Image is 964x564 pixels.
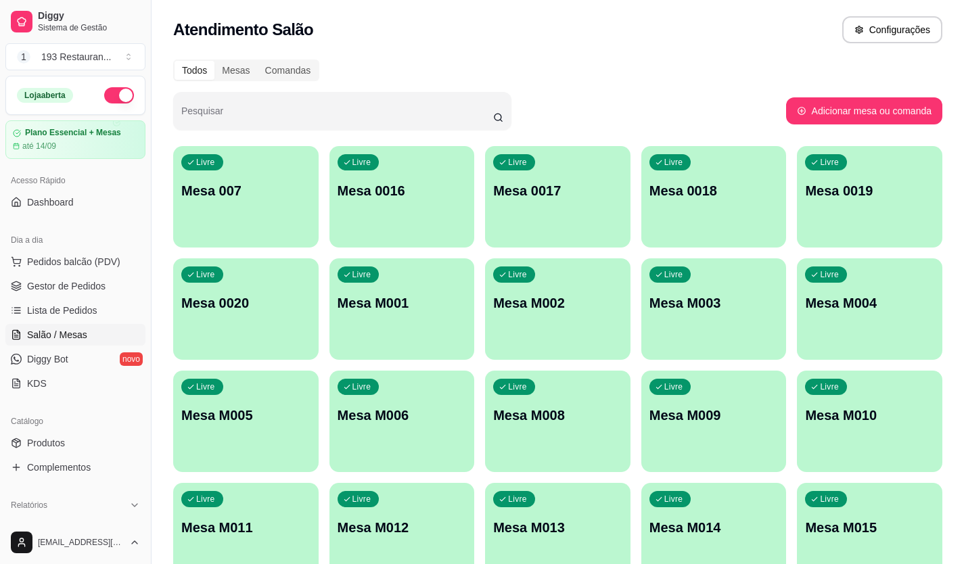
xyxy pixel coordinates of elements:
[25,128,121,138] article: Plano Essencial + Mesas
[17,88,73,103] div: Loja aberta
[485,258,630,360] button: LivreMesa M002
[649,293,779,312] p: Mesa M003
[338,406,467,425] p: Mesa M006
[214,61,257,80] div: Mesas
[805,293,934,312] p: Mesa M004
[508,494,527,504] p: Livre
[11,500,47,511] span: Relatórios
[27,304,97,317] span: Lista de Pedidos
[338,518,467,537] p: Mesa M012
[5,373,145,394] a: KDS
[664,381,683,392] p: Livre
[5,275,145,297] a: Gestor de Pedidos
[27,461,91,474] span: Complementos
[493,293,622,312] p: Mesa M002
[352,381,371,392] p: Livre
[820,269,839,280] p: Livre
[508,381,527,392] p: Livre
[5,432,145,454] a: Produtos
[38,10,140,22] span: Diggy
[22,141,56,151] article: até 14/09
[338,181,467,200] p: Mesa 0016
[27,520,116,534] span: Relatórios de vendas
[5,526,145,559] button: [EMAIL_ADDRESS][DOMAIN_NAME]
[196,494,215,504] p: Livre
[27,352,68,366] span: Diggy Bot
[493,406,622,425] p: Mesa M008
[173,19,313,41] h2: Atendimento Salão
[508,269,527,280] p: Livre
[5,324,145,346] a: Salão / Mesas
[820,157,839,168] p: Livre
[5,516,145,538] a: Relatórios de vendas
[17,50,30,64] span: 1
[786,97,942,124] button: Adicionar mesa ou comanda
[820,494,839,504] p: Livre
[797,146,942,248] button: LivreMesa 0019
[664,157,683,168] p: Livre
[173,371,319,472] button: LivreMesa M005
[5,5,145,38] a: DiggySistema de Gestão
[38,537,124,548] span: [EMAIL_ADDRESS][DOMAIN_NAME]
[805,518,934,537] p: Mesa M015
[27,436,65,450] span: Produtos
[5,348,145,370] a: Diggy Botnovo
[196,381,215,392] p: Livre
[196,157,215,168] p: Livre
[649,181,779,200] p: Mesa 0018
[485,371,630,472] button: LivreMesa M008
[493,181,622,200] p: Mesa 0017
[27,328,87,342] span: Salão / Mesas
[649,406,779,425] p: Mesa M009
[38,22,140,33] span: Sistema de Gestão
[797,258,942,360] button: LivreMesa M004
[508,157,527,168] p: Livre
[196,269,215,280] p: Livre
[41,50,112,64] div: 193 Restauran ...
[5,170,145,191] div: Acesso Rápido
[329,371,475,472] button: LivreMesa M006
[352,494,371,504] p: Livre
[797,371,942,472] button: LivreMesa M010
[664,269,683,280] p: Livre
[664,494,683,504] p: Livre
[805,406,934,425] p: Mesa M010
[352,157,371,168] p: Livre
[181,293,311,312] p: Mesa 0020
[173,146,319,248] button: LivreMesa 007
[181,181,311,200] p: Mesa 007
[5,120,145,159] a: Plano Essencial + Mesasaté 14/09
[641,258,787,360] button: LivreMesa M003
[5,456,145,478] a: Complementos
[352,269,371,280] p: Livre
[649,518,779,537] p: Mesa M014
[181,518,311,537] p: Mesa M011
[329,258,475,360] button: LivreMesa M001
[5,43,145,70] button: Select a team
[27,279,106,293] span: Gestor de Pedidos
[493,518,622,537] p: Mesa M013
[329,146,475,248] button: LivreMesa 0016
[173,258,319,360] button: LivreMesa 0020
[181,406,311,425] p: Mesa M005
[175,61,214,80] div: Todos
[5,191,145,213] a: Dashboard
[27,255,120,268] span: Pedidos balcão (PDV)
[27,377,47,390] span: KDS
[338,293,467,312] p: Mesa M001
[5,410,145,432] div: Catálogo
[104,87,134,103] button: Alterar Status
[842,16,942,43] button: Configurações
[27,195,74,209] span: Dashboard
[258,61,319,80] div: Comandas
[5,229,145,251] div: Dia a dia
[485,146,630,248] button: LivreMesa 0017
[5,300,145,321] a: Lista de Pedidos
[820,381,839,392] p: Livre
[641,146,787,248] button: LivreMesa 0018
[181,110,493,123] input: Pesquisar
[5,251,145,273] button: Pedidos balcão (PDV)
[641,371,787,472] button: LivreMesa M009
[805,181,934,200] p: Mesa 0019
